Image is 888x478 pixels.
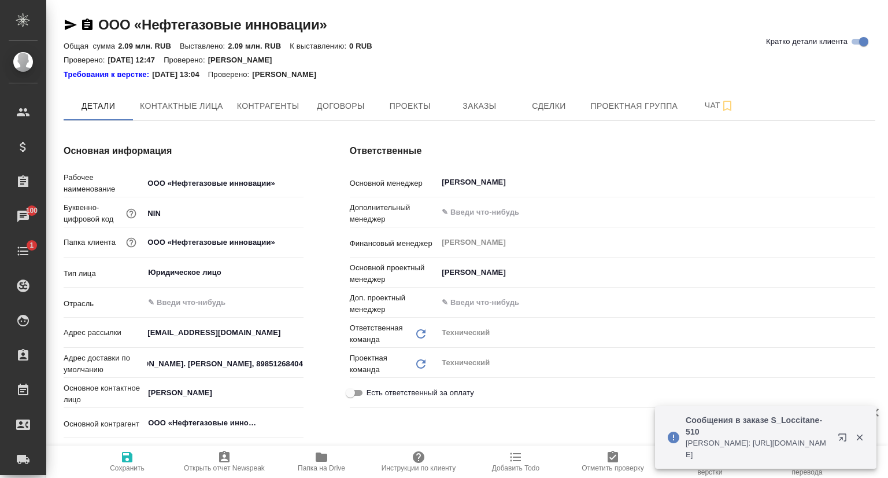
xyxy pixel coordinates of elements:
input: ✎ Введи что-нибудь [143,175,303,192]
div: Нажми, чтобы открыть папку с инструкцией [64,69,152,80]
p: Папка клиента [64,237,116,248]
span: Открыть отчет Newspeak [184,464,265,472]
span: Папка на Drive [298,464,345,472]
p: Проектная команда [350,352,415,376]
button: Сохранить [79,446,176,478]
span: Заказы [452,99,507,113]
span: Кратко детали клиента [766,36,848,47]
svg: Подписаться [720,99,734,113]
button: Название для папки на drive. Если его не заполнить, мы не сможем создать папку для клиента [124,235,139,250]
span: Контактные лица [140,99,223,113]
button: Open [869,271,871,274]
a: ООО «Нефтегазовые инновации» [98,17,327,32]
p: Буквенно-цифровой код [64,202,124,225]
button: Open [297,422,299,424]
input: ✎ Введи что-нибудь [143,234,303,251]
p: Основное контактное лицо [64,383,143,406]
button: Open [869,301,871,304]
p: [PERSON_NAME] [252,69,325,80]
span: Проекты [382,99,438,113]
a: Требования к верстке: [64,69,152,80]
p: Основной менеджер [350,178,438,189]
input: ✎ Введи что-нибудь [441,296,833,310]
button: Открыть в новой вкладке [831,426,859,454]
button: Инструкции по клиенту [370,446,467,478]
input: ✎ Введи что-нибудь [147,296,261,310]
input: ✎ Введи что-нибудь [143,355,303,372]
span: Договоры [313,99,368,113]
p: Сообщения в заказе S_Loccitane-510 [686,414,830,437]
span: Сохранить [110,464,145,472]
p: Ответственная команда [350,322,415,345]
span: 1 [23,240,40,251]
p: К выставлению: [290,42,349,50]
p: [PERSON_NAME] [208,56,281,64]
p: Тип лица [64,268,143,280]
p: Основной контрагент [64,418,143,430]
input: ✎ Введи что-нибудь [143,324,303,341]
p: Дополнительный менеджер [350,202,438,225]
span: Проектная группа [590,99,678,113]
button: Открыть отчет Newspeak [176,446,273,478]
button: Open [869,211,871,214]
span: 100 [19,205,45,216]
a: 100 [3,202,43,231]
span: Есть ответственный за оплату [367,387,474,399]
h4: Основная информация [64,144,304,158]
button: Закрыть [848,432,871,443]
p: Проверено: [208,69,253,80]
p: Адрес доставки по умолчанию [64,352,143,376]
p: Проверено: [64,56,108,64]
span: Отметить проверку [582,464,643,472]
h4: Ответственные [350,144,875,158]
button: Open [297,271,299,274]
p: 2.09 млн. RUB [228,42,290,50]
p: Проверено: [164,56,208,64]
p: [DATE] 12:47 [108,56,164,64]
span: Чат [691,98,747,113]
button: Скопировать ссылку для ЯМессенджера [64,18,77,32]
input: ✎ Введи что-нибудь [143,205,303,222]
p: Отрасль [64,298,143,310]
button: Open [297,301,299,304]
span: Инструкции по клиенту [382,464,456,472]
p: [PERSON_NAME]: [URL][DOMAIN_NAME] [686,437,830,461]
button: Скопировать ссылку [80,18,94,32]
p: [DATE] 13:04 [152,69,208,80]
p: Рабочее наименование [64,172,143,195]
button: Нужен для формирования номера заказа/сделки [124,206,139,221]
p: Доп. проектный менеджер [350,292,438,315]
p: Общая сумма [64,42,118,50]
button: Open [297,392,299,394]
span: Контрагенты [237,99,299,113]
p: 0 RUB [349,42,381,50]
a: 1 [3,237,43,266]
span: Сделки [521,99,576,113]
p: Адрес рассылки [64,327,143,339]
p: Основной проектный менеджер [350,262,438,285]
p: Финансовый менеджер [350,238,438,249]
button: Open [869,181,871,183]
span: Добавить Todo [492,464,539,472]
span: Детали [71,99,126,113]
button: Добавить Todo [467,446,564,478]
button: Папка на Drive [273,446,370,478]
p: Выставлено: [180,42,228,50]
input: ✎ Введи что-нибудь [441,205,833,219]
button: Отметить проверку [564,446,661,478]
p: 2.09 млн. RUB [118,42,180,50]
